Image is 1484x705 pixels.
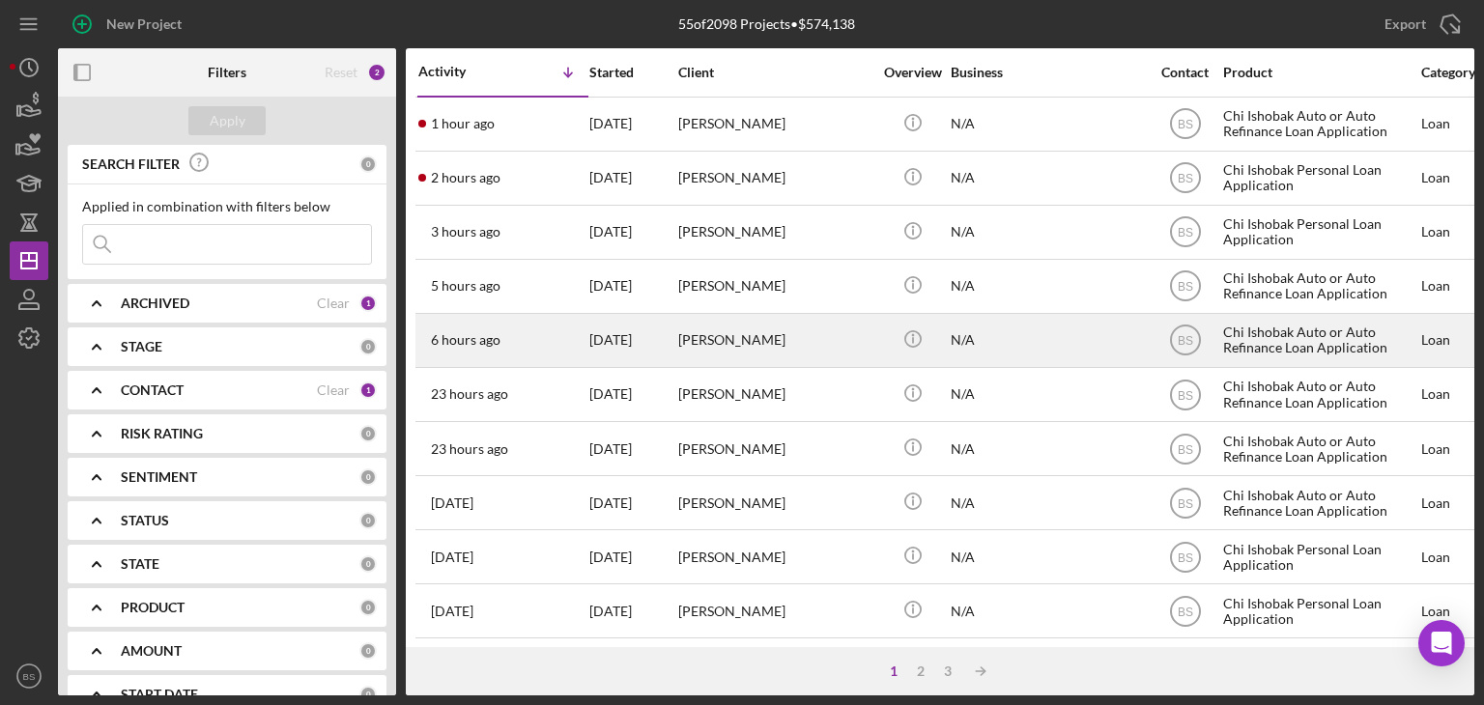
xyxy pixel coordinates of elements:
[589,261,676,312] div: [DATE]
[589,639,676,691] div: [DATE]
[210,106,245,135] div: Apply
[951,477,1144,528] div: N/A
[325,65,357,80] div: Reset
[1223,531,1416,582] div: Chi Ishobak Personal Loan Application
[121,513,169,528] b: STATUS
[678,16,855,32] div: 55 of 2098 Projects • $574,138
[589,207,676,258] div: [DATE]
[1223,207,1416,258] div: Chi Ishobak Personal Loan Application
[1177,334,1192,348] text: BS
[1149,65,1221,80] div: Contact
[431,170,500,185] time: 2025-08-29 18:18
[678,423,871,474] div: [PERSON_NAME]
[951,99,1144,150] div: N/A
[23,671,36,682] text: BS
[1177,442,1192,456] text: BS
[678,153,871,204] div: [PERSON_NAME]
[1177,118,1192,131] text: BS
[121,339,162,354] b: STAGE
[1223,99,1416,150] div: Chi Ishobak Auto or Auto Refinance Loan Application
[1177,605,1192,618] text: BS
[188,106,266,135] button: Apply
[589,369,676,420] div: [DATE]
[431,116,495,131] time: 2025-08-29 19:35
[951,315,1144,366] div: N/A
[121,382,184,398] b: CONTACT
[951,261,1144,312] div: N/A
[1177,496,1192,510] text: BS
[907,663,934,679] div: 2
[589,423,676,474] div: [DATE]
[678,315,871,366] div: [PERSON_NAME]
[208,65,246,80] b: Filters
[678,65,871,80] div: Client
[951,423,1144,474] div: N/A
[589,477,676,528] div: [DATE]
[678,369,871,420] div: [PERSON_NAME]
[431,604,473,619] time: 2025-08-27 23:40
[317,296,350,311] div: Clear
[1223,315,1416,366] div: Chi Ishobak Auto or Auto Refinance Loan Application
[431,332,500,348] time: 2025-08-29 14:34
[1223,639,1416,691] div: Chi Ishobak Auto or Auto Refinance Loan Application
[431,386,508,402] time: 2025-08-28 21:48
[1177,226,1192,240] text: BS
[1223,65,1416,80] div: Product
[678,477,871,528] div: [PERSON_NAME]
[589,531,676,582] div: [DATE]
[359,468,377,486] div: 0
[951,207,1144,258] div: N/A
[431,441,508,457] time: 2025-08-28 21:15
[678,207,871,258] div: [PERSON_NAME]
[934,663,961,679] div: 3
[1384,5,1426,43] div: Export
[1223,585,1416,636] div: Chi Ishobak Personal Loan Application
[880,663,907,679] div: 1
[1177,280,1192,294] text: BS
[876,65,949,80] div: Overview
[589,315,676,366] div: [DATE]
[1177,388,1192,402] text: BS
[359,338,377,355] div: 0
[951,531,1144,582] div: N/A
[359,295,377,312] div: 1
[359,686,377,703] div: 0
[58,5,201,43] button: New Project
[678,585,871,636] div: [PERSON_NAME]
[589,99,676,150] div: [DATE]
[359,512,377,529] div: 0
[678,261,871,312] div: [PERSON_NAME]
[678,99,871,150] div: [PERSON_NAME]
[1177,550,1192,564] text: BS
[1223,261,1416,312] div: Chi Ishobak Auto or Auto Refinance Loan Application
[359,642,377,660] div: 0
[589,65,676,80] div: Started
[121,469,197,485] b: SENTIMENT
[82,156,180,172] b: SEARCH FILTER
[1223,477,1416,528] div: Chi Ishobak Auto or Auto Refinance Loan Application
[1223,369,1416,420] div: Chi Ishobak Auto or Auto Refinance Loan Application
[1177,172,1192,185] text: BS
[359,599,377,616] div: 0
[589,585,676,636] div: [DATE]
[431,278,500,294] time: 2025-08-29 16:08
[317,382,350,398] div: Clear
[367,63,386,82] div: 2
[951,65,1144,80] div: Business
[951,585,1144,636] div: N/A
[121,643,182,659] b: AMOUNT
[1223,423,1416,474] div: Chi Ishobak Auto or Auto Refinance Loan Application
[106,5,182,43] div: New Project
[951,369,1144,420] div: N/A
[359,381,377,399] div: 1
[121,687,198,702] b: START DATE
[678,639,871,691] div: [PERSON_NAME]
[121,600,185,615] b: PRODUCT
[10,657,48,695] button: BS
[121,556,159,572] b: STATE
[589,153,676,204] div: [DATE]
[431,495,473,511] time: 2025-08-28 18:52
[359,155,377,173] div: 0
[1365,5,1474,43] button: Export
[1418,620,1465,666] div: Open Intercom Messenger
